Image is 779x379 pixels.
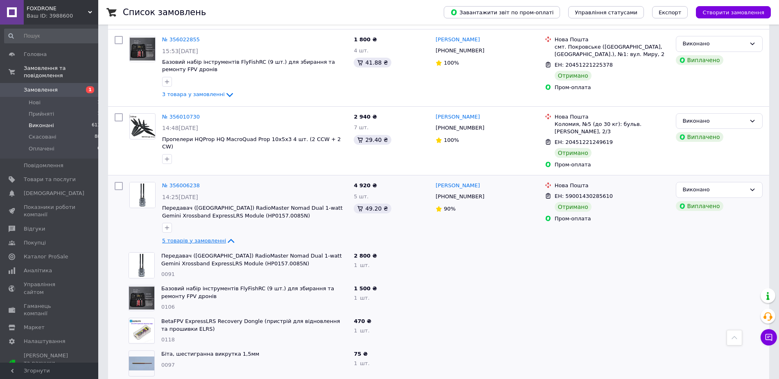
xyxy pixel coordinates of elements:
[555,193,613,199] span: ЕН: 59001430285610
[162,205,343,219] span: Передавач ([GEOGRAPHIC_DATA]) RadioMaster Nomad Dual 1-watt Gemini Xrossband ExpressLRS Module (H...
[676,201,723,211] div: Виплачено
[652,6,688,18] button: Експорт
[450,9,553,16] span: Завантажити звіт по пром-оплаті
[24,338,65,345] span: Налаштування
[29,99,41,106] span: Нові
[434,191,486,202] div: [PHONE_NUMBER]
[92,122,100,129] span: 613
[97,145,100,152] span: 0
[24,65,98,79] span: Замовлення та повідомлення
[555,139,613,145] span: ЕН: 20451221249619
[29,145,54,152] span: Оплачені
[130,115,155,138] img: Фото товару
[354,47,368,54] span: 4 шт.
[434,123,486,133] div: [PHONE_NUMBER]
[354,327,369,334] span: 1 шт.
[24,281,76,296] span: Управління сайтом
[162,91,235,97] a: 3 товара у замовленні
[24,162,63,169] span: Повідомлення
[162,59,335,73] a: Базовий набір інструментів FlyFishRC (9 шт.) для збирання та ремонту FPV дронів
[129,182,156,208] a: Фото товару
[24,267,52,274] span: Аналітика
[676,132,723,142] div: Виплачено
[24,303,76,317] span: Гаманець компанії
[24,176,76,183] span: Товари та послуги
[161,351,259,357] a: Біта, шестигранна викрутка 1,5мм
[24,352,76,375] span: [PERSON_NAME] та рахунки
[354,351,368,357] span: 75 ₴
[354,318,371,324] span: 470 ₴
[24,51,47,58] span: Головна
[354,193,368,200] span: 5 шт.
[354,182,377,188] span: 4 920 ₴
[162,136,341,150] span: Пропелери HQProp HQ MacroQuad Prop 10x5x3 4 шт. (2 CCW + 2 CW)
[161,285,334,299] a: Базовий набір інструментів FlyFishRC (9 шт.) для збирання та ремонту FPV дронів
[27,12,98,20] div: Ваш ID: 3988600
[24,324,45,331] span: Маркет
[683,117,746,126] div: Виконано
[555,36,669,43] div: Нова Пошта
[555,148,592,158] div: Отримано
[434,45,486,56] div: [PHONE_NUMBER]
[24,239,46,247] span: Покупці
[97,110,100,118] span: 1
[354,204,391,213] div: 49.20 ₴
[683,186,746,194] div: Виконано
[129,36,156,62] a: Фото товару
[161,304,175,310] span: 0106
[161,253,342,267] a: Передавач ([GEOGRAPHIC_DATA]) RadioMaster Nomad Dual 1-watt Gemini Xrossband ExpressLRS Module (H...
[162,48,198,54] span: 15:53[DATE]
[162,125,198,131] span: 14:48[DATE]
[354,295,369,301] span: 1 шт.
[444,6,560,18] button: Завантажити звіт по пром-оплаті
[95,133,100,141] span: 88
[702,9,764,16] span: Створити замовлення
[162,194,198,200] span: 14:25[DATE]
[129,357,154,370] img: Фото товару
[676,55,723,65] div: Виплачено
[161,362,175,368] span: 0097
[354,124,368,130] span: 7 шт.
[162,92,225,98] span: 3 товара у замовленні
[29,110,54,118] span: Прийняті
[659,9,682,16] span: Експорт
[436,113,480,121] a: [PERSON_NAME]
[555,202,592,212] div: Отримано
[568,6,644,18] button: Управління статусами
[555,215,669,222] div: Пром-оплата
[24,86,58,94] span: Замовлення
[130,38,155,61] img: Фото товару
[162,182,200,188] a: № 356006238
[555,121,669,135] div: Коломия, №5 (до 30 кг): бульв. [PERSON_NAME], 2/3
[555,113,669,121] div: Нова Пошта
[555,62,613,68] span: ЕН: 20451221225378
[162,36,200,43] a: № 356022855
[24,225,45,233] span: Відгуки
[761,329,777,345] button: Чат з покупцем
[130,182,155,208] img: Фото товару
[555,43,669,58] div: смт. Покровське ([GEOGRAPHIC_DATA], [GEOGRAPHIC_DATA].), №1: вул. Миру, 2
[24,190,84,197] span: [DEMOGRAPHIC_DATA]
[354,253,377,259] span: 2 800 ₴
[354,285,377,292] span: 1 500 ₴
[354,58,391,67] div: 41.88 ₴
[161,318,340,332] a: BetaFPV ExpressLRS Recovery Dongle (пристрій для відновлення та прошивки ELRS)
[162,238,236,244] a: 5 товарів у замовленні
[436,36,480,44] a: [PERSON_NAME]
[97,99,100,106] span: 1
[696,6,771,18] button: Створити замовлення
[123,7,206,17] h1: Список замовлень
[354,114,377,120] span: 2 940 ₴
[444,137,459,143] span: 100%
[555,182,669,189] div: Нова Пошта
[86,86,94,93] span: 1
[161,336,175,343] span: 0118
[555,71,592,81] div: Отримано
[129,319,154,343] img: Фото товару
[161,271,175,277] span: 0091
[683,40,746,48] div: Виконано
[436,182,480,190] a: [PERSON_NAME]
[354,36,377,43] span: 1 800 ₴
[354,360,369,366] span: 1 шт.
